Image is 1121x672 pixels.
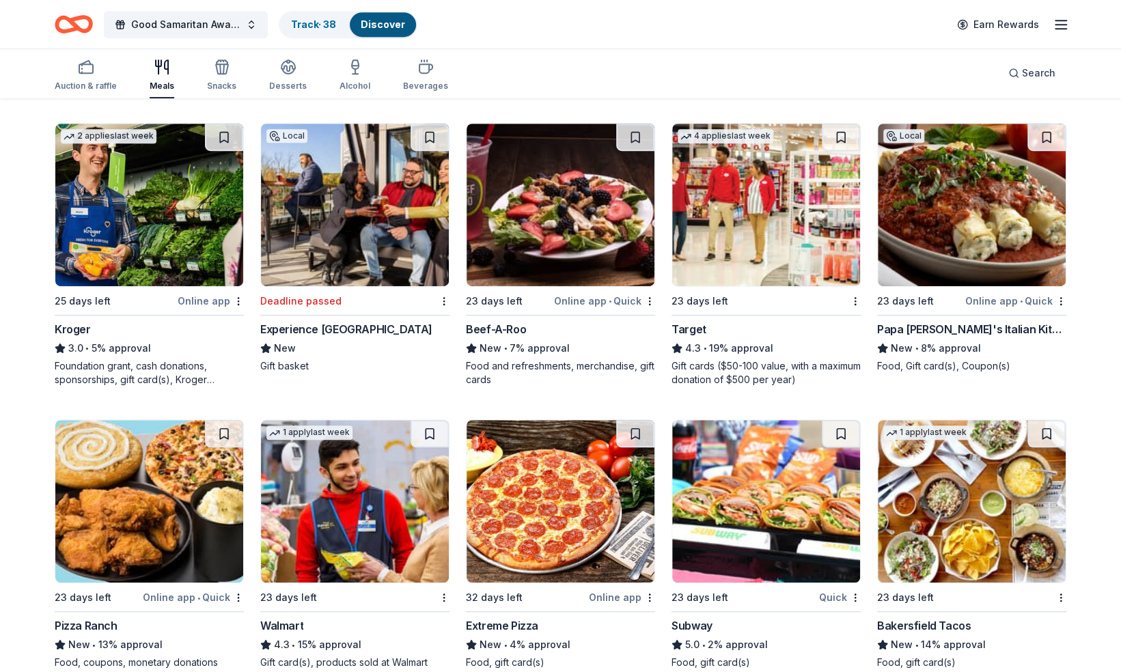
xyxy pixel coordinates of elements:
[269,81,307,92] div: Desserts
[466,419,655,669] a: Image for Extreme Pizza32 days leftOnline appExtreme PizzaNew•4% approvalFood, gift card(s)
[261,124,449,286] img: Image for Experience Grand Rapids
[672,636,861,653] div: 2% approval
[466,359,655,387] div: Food and refreshments, merchandise, gift cards
[260,419,449,669] a: Image for Walmart1 applylast week23 days leftWalmart4.3•15% approvalGift card(s), products sold a...
[672,359,861,387] div: Gift cards ($50-100 value, with a maximum donation of $500 per year)
[877,656,1066,669] div: Food, gift card(s)
[1020,296,1023,307] span: •
[891,636,913,653] span: New
[68,340,83,356] span: 3.0
[703,343,706,354] span: •
[55,293,111,309] div: 25 days left
[467,124,654,286] img: Image for Beef-A-Roo
[672,617,712,634] div: Subway
[672,123,861,387] a: Image for Target4 applieslast week23 days leftTarget4.3•19% approvalGift cards ($50-100 value, wi...
[877,293,934,309] div: 23 days left
[150,81,174,92] div: Meals
[178,292,244,309] div: Online app
[685,340,701,356] span: 4.3
[131,16,240,33] span: Good Samaritan Awards Dinner
[678,129,773,143] div: 4 applies last week
[403,53,448,98] button: Beverages
[466,123,655,387] a: Image for Beef-A-Roo23 days leftOnline app•QuickBeef-A-RooNew•7% approvalFood and refreshments, m...
[877,589,934,606] div: 23 days left
[207,81,236,92] div: Snacks
[877,321,1066,337] div: Papa [PERSON_NAME]'s Italian Kitchen
[883,129,924,143] div: Local
[261,420,449,583] img: Image for Walmart
[61,129,156,143] div: 2 applies last week
[260,636,449,653] div: 15% approval
[877,636,1066,653] div: 14% approval
[877,123,1066,373] a: Image for Papa Vino's Italian KitchenLocal23 days leftOnline app•QuickPapa [PERSON_NAME]'s Italia...
[260,321,432,337] div: Experience [GEOGRAPHIC_DATA]
[274,636,290,653] span: 4.3
[55,81,117,92] div: Auction & raffle
[92,639,96,650] span: •
[877,617,971,634] div: Bakersfield Tacos
[965,292,1066,309] div: Online app Quick
[260,293,342,309] div: Deadline passed
[279,11,417,38] button: Track· 38Discover
[260,656,449,669] div: Gift card(s), products sold at Walmart
[466,636,655,653] div: 4% approval
[878,420,1066,583] img: Image for Bakersfield Tacos
[589,589,655,606] div: Online app
[197,592,200,603] span: •
[68,636,90,653] span: New
[877,419,1066,669] a: Image for Bakersfield Tacos1 applylast week23 days leftBakersfield TacosNew•14% approvalFood, gif...
[819,589,861,606] div: Quick
[949,12,1047,37] a: Earn Rewards
[55,359,244,387] div: Foundation grant, cash donations, sponsorships, gift card(s), Kroger products
[104,11,268,38] button: Good Samaritan Awards Dinner
[55,321,91,337] div: Kroger
[260,359,449,373] div: Gift basket
[260,123,449,373] a: Image for Experience Grand RapidsLocalDeadline passedExperience [GEOGRAPHIC_DATA]NewGift basket
[340,81,370,92] div: Alcohol
[55,124,243,286] img: Image for Kroger
[466,589,523,606] div: 32 days left
[55,8,93,40] a: Home
[55,636,244,653] div: 13% approval
[55,420,243,583] img: Image for Pizza Ranch
[274,340,296,356] span: New
[55,53,117,98] button: Auction & raffle
[480,340,501,356] span: New
[266,425,352,440] div: 1 apply last week
[877,359,1066,373] div: Food, Gift card(s), Coupon(s)
[883,425,969,440] div: 1 apply last week
[466,293,523,309] div: 23 days left
[609,296,611,307] span: •
[403,81,448,92] div: Beverages
[207,53,236,98] button: Snacks
[260,589,317,606] div: 23 days left
[466,321,526,337] div: Beef-A-Roo
[85,343,89,354] span: •
[1022,65,1055,81] span: Search
[672,124,860,286] img: Image for Target
[55,656,244,669] div: Food, coupons, monetary donations
[260,617,303,634] div: Walmart
[466,656,655,669] div: Food, gift card(s)
[143,589,244,606] div: Online app Quick
[55,589,111,606] div: 23 days left
[672,321,706,337] div: Target
[672,656,861,669] div: Food, gift card(s)
[466,340,655,356] div: 7% approval
[878,124,1066,286] img: Image for Papa Vino's Italian Kitchen
[55,340,244,356] div: 5% approval
[480,636,501,653] span: New
[915,343,918,354] span: •
[340,53,370,98] button: Alcohol
[554,292,655,309] div: Online app Quick
[361,18,405,30] a: Discover
[150,53,174,98] button: Meals
[55,123,244,387] a: Image for Kroger2 applieslast week25 days leftOnline appKroger3.0•5% approvalFoundation grant, ca...
[672,340,861,356] div: 19% approval
[503,639,507,650] span: •
[702,639,705,650] span: •
[292,639,295,650] span: •
[269,53,307,98] button: Desserts
[672,589,728,606] div: 23 days left
[55,617,117,634] div: Pizza Ranch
